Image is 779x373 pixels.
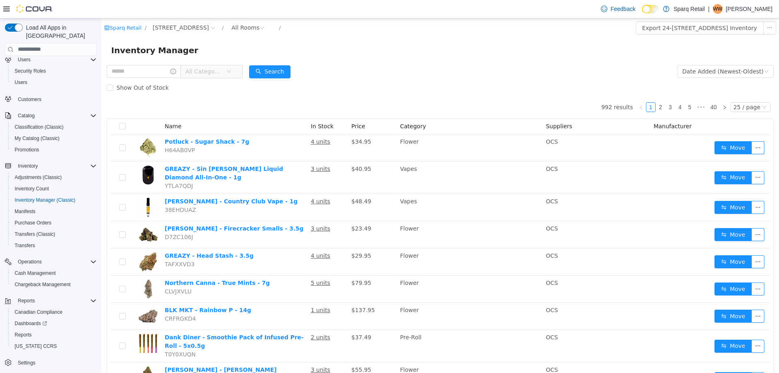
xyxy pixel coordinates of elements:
button: icon: swapMove [613,209,650,222]
u: 3 units [209,147,229,153]
span: Category [299,104,325,111]
button: icon: ellipsis [650,182,663,195]
a: Purchase Orders [11,218,55,228]
button: icon: swapMove [613,153,650,166]
td: Flower [295,116,441,143]
span: Classification (Classic) [11,122,97,132]
td: Vapes [295,175,441,203]
li: Next 5 Pages [593,84,606,93]
span: $37.49 [250,315,270,322]
li: Next Page [618,84,628,93]
img: Bud Lafleur - Chiquita Milkshake - 7g hero shot [37,347,57,367]
div: Date Added (Newest-Oldest) [581,47,662,59]
button: icon: ellipsis [650,354,663,367]
span: $29.95 [250,234,270,240]
u: 2 units [209,315,229,322]
u: 4 units [209,234,229,240]
span: OCS [444,261,456,267]
button: Purchase Orders [8,217,100,229]
span: Inventory Manager (Classic) [11,195,97,205]
button: Inventory [2,160,100,172]
span: Adjustments (Classic) [15,174,62,181]
span: OCS [444,348,456,354]
div: Wesleigh Wakeford [713,4,723,14]
span: Canadian Compliance [11,307,97,317]
span: Operations [18,259,42,265]
td: Pre-Roll [295,311,441,344]
a: [PERSON_NAME] - [PERSON_NAME] Milkshake - 7g [63,348,175,363]
span: Settings [18,360,35,366]
button: icon: ellipsis [650,237,663,250]
button: Export 24-[STREET_ADDRESS] Inventory [534,3,662,16]
span: Name [63,104,80,111]
span: Users [15,55,97,65]
span: 38EHDUAZ [63,188,95,194]
button: Users [15,55,34,65]
span: Users [18,56,30,63]
li: Previous Page [535,84,544,93]
span: Load All Apps in [GEOGRAPHIC_DATA] [23,24,97,40]
span: Manifests [15,208,35,215]
button: icon: swapMove [613,237,650,250]
i: icon: info-circle [69,50,75,56]
span: T0Y0XUQN [63,332,94,339]
span: Adjustments (Classic) [11,172,97,182]
button: Settings [2,357,100,369]
a: Promotions [11,145,43,155]
span: Cash Management [11,268,97,278]
span: OCS [444,288,456,295]
span: Reports [11,330,97,340]
span: All Categories [84,49,121,57]
a: Northern Canna - True Mints - 7g [63,261,168,267]
span: Chargeback Management [15,281,71,288]
button: Operations [15,257,45,267]
span: Users [11,78,97,87]
button: icon: ellipsis [650,264,663,277]
span: OCS [444,315,456,322]
td: Flower [295,230,441,257]
p: [PERSON_NAME] [726,4,773,14]
a: 4 [574,84,583,93]
img: GREAZY - Sin Mintz Liquid Diamond All-In-One - 1g hero shot [37,146,57,166]
button: Promotions [8,144,100,155]
span: $34.95 [250,120,270,126]
button: Operations [2,256,100,267]
span: Purchase Orders [11,218,97,228]
button: Reports [8,329,100,341]
button: icon: swapMove [613,321,650,334]
span: Show Out of Stock [12,66,71,72]
a: Feedback [598,1,639,17]
button: Users [8,77,100,88]
div: 25 / page [632,84,659,93]
a: 5 [584,84,593,93]
span: $137.95 [250,288,273,295]
span: Inventory [18,163,38,169]
span: Classification (Classic) [15,124,64,130]
button: icon: ellipsis [650,209,663,222]
span: Inventory [15,161,97,171]
u: 4 units [209,179,229,186]
a: Adjustments (Classic) [11,172,65,182]
button: Users [2,54,100,65]
li: 3 [564,84,574,93]
span: $79.95 [250,261,270,267]
span: Manifests [11,207,97,216]
button: icon: ellipsis [650,123,663,136]
a: Inventory Count [11,184,52,194]
span: Catalog [18,112,34,119]
span: / [43,6,45,12]
a: Classification (Classic) [11,122,67,132]
span: D7ZC106J [63,215,92,222]
img: Cova [16,5,53,13]
span: Manufacturer [552,104,590,111]
button: icon: swapMove [613,182,650,195]
a: Users [11,78,30,87]
button: My Catalog (Classic) [8,133,100,144]
img: Dank Diner - Smoothie Pack of Infused Pre-Roll - 5x0.5g hero shot [37,315,57,335]
u: 5 units [209,261,229,267]
li: 2 [554,84,564,93]
i: icon: left [537,86,542,91]
a: Security Roles [11,66,49,76]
